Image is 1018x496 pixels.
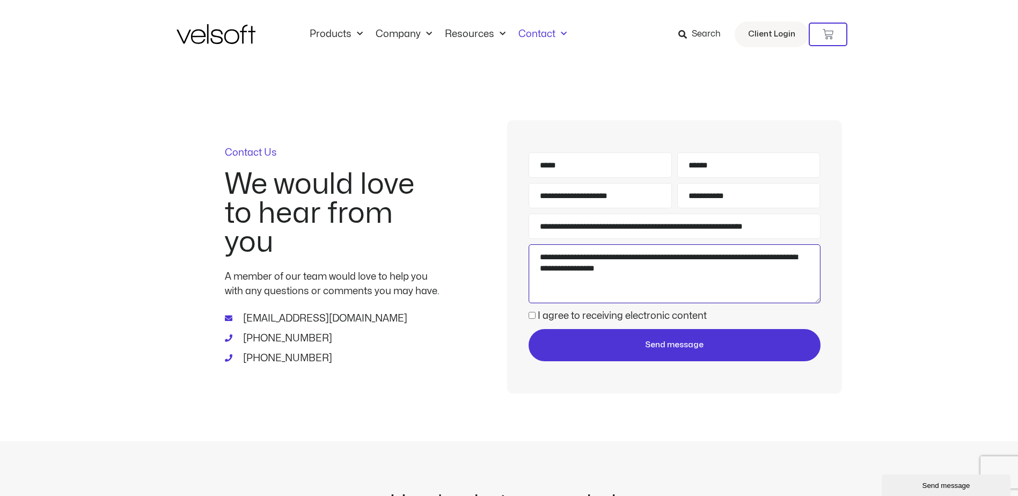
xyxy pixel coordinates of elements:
[225,311,440,326] a: [EMAIL_ADDRESS][DOMAIN_NAME]
[303,28,369,40] a: ProductsMenu Toggle
[240,331,332,346] span: [PHONE_NUMBER]
[735,21,809,47] a: Client Login
[678,25,728,43] a: Search
[225,170,440,257] h2: We would love to hear from you
[692,27,721,41] span: Search
[240,311,407,326] span: [EMAIL_ADDRESS][DOMAIN_NAME]
[512,28,573,40] a: ContactMenu Toggle
[240,351,332,366] span: [PHONE_NUMBER]
[438,28,512,40] a: ResourcesMenu Toggle
[303,28,573,40] nav: Menu
[225,148,440,158] p: Contact Us
[369,28,438,40] a: CompanyMenu Toggle
[538,311,707,320] label: I agree to receiving electronic content
[645,339,704,352] span: Send message
[748,27,795,41] span: Client Login
[177,24,255,44] img: Velsoft Training Materials
[882,472,1013,496] iframe: chat widget
[529,329,820,361] button: Send message
[225,269,440,298] p: A member of our team would love to help you with any questions or comments you may have.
